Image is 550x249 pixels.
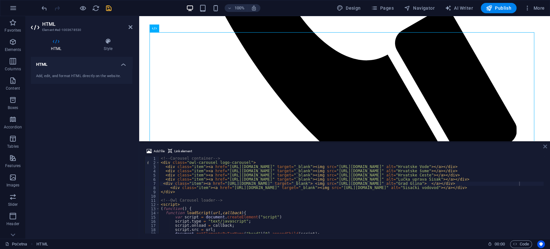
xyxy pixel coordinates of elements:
[145,203,160,207] div: 12
[42,21,132,27] h2: HTML
[495,240,505,248] span: 00 00
[174,147,192,155] span: Link element
[488,240,505,248] h6: Session time
[145,207,160,211] div: 13
[5,47,21,52] p: Elements
[145,211,160,215] div: 14
[5,240,27,248] a: Click to cancel selection. Double-click to open Pages
[31,38,84,52] h4: HTML
[4,124,22,130] p: Accordion
[401,3,437,13] button: Navigator
[145,219,160,224] div: 16
[5,66,21,72] p: Columns
[442,3,476,13] button: AI Writer
[225,4,247,12] button: 100%
[145,190,160,194] div: 9
[36,74,127,79] div: Add, edit, and format HTML directly on the website.
[5,28,21,33] p: Favorites
[167,147,193,155] button: Link element
[92,5,100,12] i: Reload page
[145,186,160,190] div: 8
[537,240,545,248] button: Usercentrics
[5,163,21,168] p: Features
[522,3,547,13] button: More
[105,4,112,12] button: save
[7,144,19,149] p: Tables
[337,5,361,11] span: Design
[145,215,160,219] div: 15
[524,5,545,11] span: More
[145,182,160,186] div: 7
[84,38,132,52] h4: Style
[31,57,132,68] h4: HTML
[513,240,529,248] span: Code
[6,86,20,91] p: Content
[145,224,160,228] div: 17
[371,5,393,11] span: Pages
[510,240,532,248] button: Code
[334,3,363,13] button: Design
[145,173,160,177] div: 5
[146,147,166,155] button: Add file
[445,5,473,11] span: AI Writer
[499,242,500,246] span: :
[404,5,435,11] span: Navigator
[481,3,516,13] button: Publish
[145,177,160,182] div: 6
[41,5,48,12] i: Undo: Change HTML (Ctrl+Z)
[145,194,160,198] div: 10
[145,228,160,232] div: 18
[145,232,160,236] div: 19
[145,165,160,169] div: 3
[105,5,112,12] i: Save (Ctrl+S)
[8,105,18,110] p: Boxes
[92,4,100,12] button: reload
[42,27,120,33] h3: Element #ed-1003678530
[40,4,48,12] button: undo
[368,3,396,13] button: Pages
[36,240,48,248] nav: breadcrumb
[145,169,160,173] div: 4
[145,198,160,203] div: 11
[36,240,48,248] span: Click to select. Double-click to edit
[154,147,165,155] span: Add file
[6,221,19,226] p: Header
[486,5,511,11] span: Publish
[145,161,160,165] div: 2
[6,183,20,188] p: Images
[234,4,245,12] h6: 100%
[145,156,160,161] div: 1
[8,202,18,207] p: Slider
